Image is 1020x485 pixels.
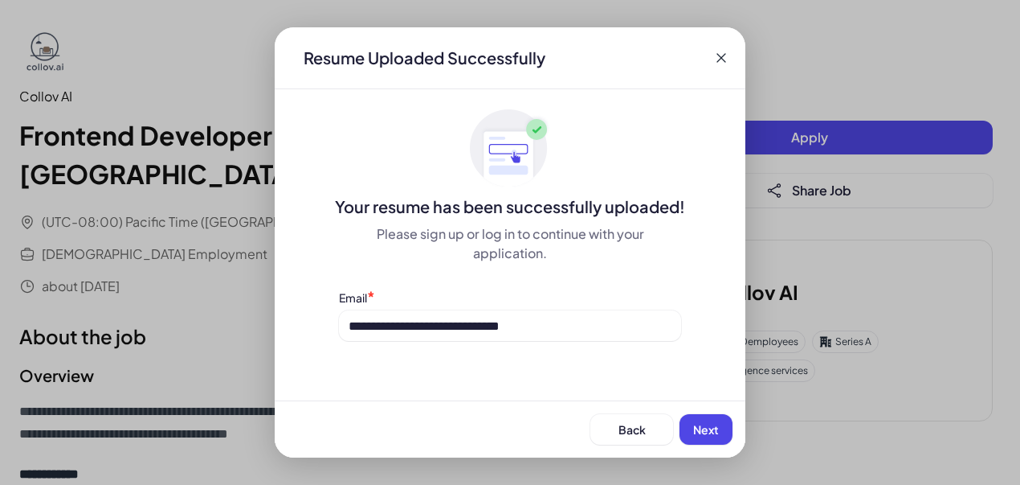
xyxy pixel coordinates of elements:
img: ApplyedMaskGroup3.svg [470,109,550,189]
div: Please sign up or log in to continue with your application. [339,224,681,263]
button: Back [590,414,673,445]
button: Next [679,414,732,445]
label: Email [339,290,367,305]
div: Your resume has been successfully uploaded! [275,195,745,218]
span: Next [693,422,719,437]
span: Back [618,422,646,437]
div: Resume Uploaded Successfully [291,47,558,69]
